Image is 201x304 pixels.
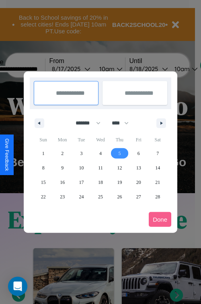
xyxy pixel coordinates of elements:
span: 6 [137,146,140,161]
div: Give Feedback [4,139,10,171]
span: 14 [155,161,160,175]
span: 9 [61,161,64,175]
button: 1 [34,146,53,161]
span: 17 [79,175,84,190]
span: Thu [110,133,129,146]
span: 18 [98,175,103,190]
span: 13 [136,161,141,175]
span: 10 [79,161,84,175]
button: 8 [34,161,53,175]
button: 15 [34,175,53,190]
button: 3 [72,146,91,161]
span: 21 [155,175,160,190]
span: 11 [98,161,103,175]
span: 16 [60,175,65,190]
button: 10 [72,161,91,175]
span: 15 [41,175,46,190]
button: 16 [53,175,72,190]
span: 5 [118,146,121,161]
span: 25 [98,190,103,204]
button: 25 [91,190,110,204]
span: Sun [34,133,53,146]
span: Fri [129,133,148,146]
span: 22 [41,190,46,204]
button: 20 [129,175,148,190]
div: Open Intercom Messenger [8,277,27,296]
button: 7 [148,146,167,161]
button: 14 [148,161,167,175]
span: Sat [148,133,167,146]
span: 27 [136,190,141,204]
button: 22 [34,190,53,204]
span: 24 [79,190,84,204]
span: Wed [91,133,110,146]
span: Mon [53,133,72,146]
span: 28 [155,190,160,204]
button: 11 [91,161,110,175]
span: 26 [117,190,122,204]
button: Done [149,212,171,227]
button: 27 [129,190,148,204]
button: 2 [53,146,72,161]
span: 3 [80,146,83,161]
span: Tue [72,133,91,146]
button: 26 [110,190,129,204]
button: 18 [91,175,110,190]
button: 13 [129,161,148,175]
span: 20 [136,175,141,190]
span: 8 [42,161,45,175]
button: 17 [72,175,91,190]
button: 5 [110,146,129,161]
span: 12 [117,161,122,175]
span: 7 [156,146,159,161]
button: 6 [129,146,148,161]
button: 23 [53,190,72,204]
span: 4 [99,146,102,161]
button: 21 [148,175,167,190]
button: 9 [53,161,72,175]
span: 2 [61,146,64,161]
span: 1 [42,146,45,161]
span: 23 [60,190,65,204]
button: 12 [110,161,129,175]
button: 19 [110,175,129,190]
span: 19 [117,175,122,190]
button: 4 [91,146,110,161]
button: 24 [72,190,91,204]
button: 28 [148,190,167,204]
